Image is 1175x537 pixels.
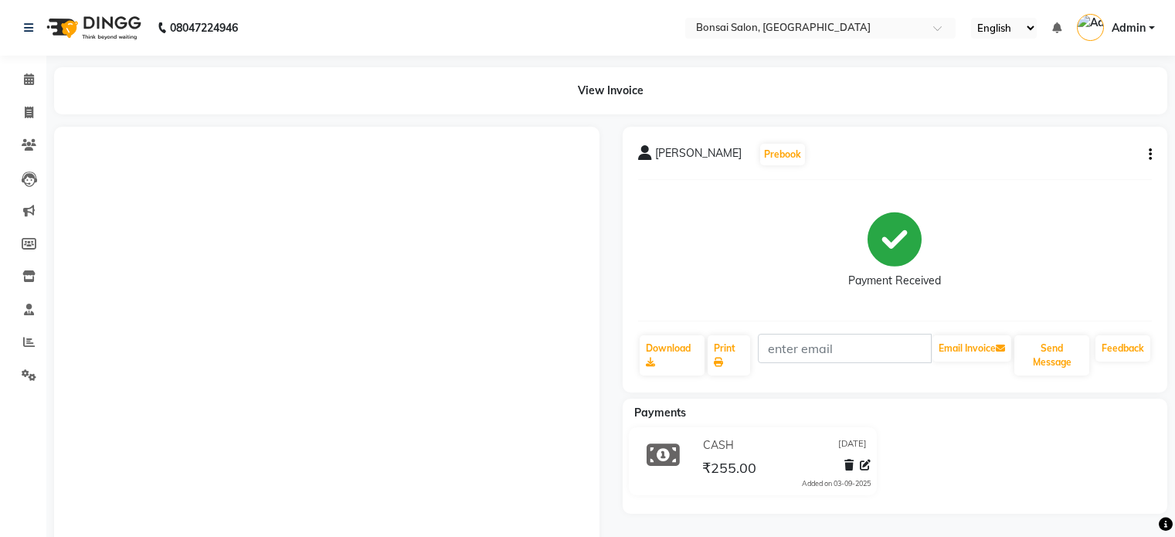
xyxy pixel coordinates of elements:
[1095,335,1150,362] a: Feedback
[170,6,238,49] b: 08047224946
[932,335,1011,362] button: Email Invoice
[802,478,871,489] div: Added on 03-09-2025
[634,406,686,420] span: Payments
[1112,20,1146,36] span: Admin
[760,144,805,165] button: Prebook
[655,145,742,167] span: [PERSON_NAME]
[39,6,145,49] img: logo
[702,459,756,481] span: ₹255.00
[54,67,1167,114] div: View Invoice
[640,335,705,376] a: Download
[708,335,750,376] a: Print
[703,437,734,454] span: CASH
[848,273,941,289] div: Payment Received
[838,437,867,454] span: [DATE]
[758,334,932,363] input: enter email
[1077,14,1104,41] img: Admin
[1014,335,1089,376] button: Send Message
